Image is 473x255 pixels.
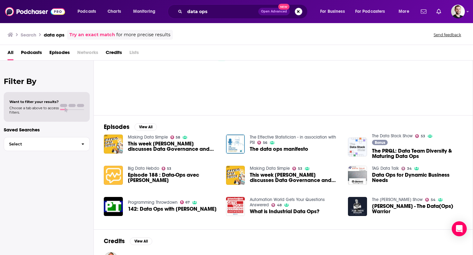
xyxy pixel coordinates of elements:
span: 53 [167,167,171,170]
a: 56 [257,141,267,145]
span: 67 [185,201,190,204]
span: More [399,7,409,16]
span: for more precise results [116,31,170,38]
h2: Credits [104,237,125,245]
a: 31 [233,47,294,108]
button: Select [4,137,90,151]
span: Networks [77,47,98,60]
a: What is Industrial Data Ops? [226,197,245,216]
span: Lists [129,47,139,60]
a: This week Oliver Claude discusses Data Governance and Data Ops [128,141,219,152]
span: 142: Data Ops with [PERSON_NAME] [128,206,217,212]
span: New [278,4,289,10]
a: What is Industrial Data Ops? [250,209,320,214]
span: For Business [320,7,345,16]
button: Open AdvancedNew [258,8,290,15]
span: Bonus [375,141,385,145]
a: 54 [425,198,435,202]
a: Show notifications dropdown [434,6,444,17]
a: Charts [103,7,125,17]
a: 23 [170,47,231,108]
a: Episode 188 : Data-Ops avec Matthieu Rousseau [128,172,219,183]
button: open menu [316,7,353,17]
img: Kent Graziano - The Data(Ops) Warrior [348,197,367,216]
img: This week Oliver Claude discusses Data Governance and Data Ops [226,166,245,185]
a: Data Ops for Dynamic Business Needs [372,172,463,183]
a: Automation World Gets Your Questions Answered [250,197,325,208]
span: 53 [298,167,302,170]
span: 56 [263,141,267,144]
a: Try an exact match [69,31,115,38]
span: Monitoring [133,7,155,16]
img: 142: Data Ops with Douwe Maan [104,197,123,216]
h2: Filter By [4,77,90,86]
a: 67 [180,200,190,204]
a: Making Data Simple [128,135,168,140]
a: The Data Stack Show [372,133,413,139]
a: The data ops manifesto [250,146,308,152]
a: All [8,47,13,60]
img: This week Oliver Claude discusses Data Governance and Data Ops [104,135,123,154]
a: Programming Throwdown [128,200,178,205]
span: Charts [108,7,121,16]
span: For Podcasters [355,7,385,16]
span: 54 [431,199,435,201]
span: 34 [407,167,412,170]
h3: Search [21,32,36,38]
a: The PRQL: Data Team Diversity & Maturing Data Ops [372,148,463,159]
a: This week Oliver Claude discusses Data Governance and Data Ops [250,172,340,183]
h2: Episodes [104,123,129,131]
a: 34 [401,167,412,170]
a: The PRQL: Data Team Diversity & Maturing Data Ops [348,138,367,157]
span: [PERSON_NAME] - The Data(Ops) Warrior [372,204,463,214]
span: This week [PERSON_NAME] discusses Data Governance and Data Ops [128,141,219,152]
span: Want to filter your results? [9,100,59,104]
input: Search podcasts, credits, & more... [185,7,258,17]
a: TAG Data Talk [372,166,399,171]
img: Episode 188 : Data-Ops avec Matthieu Rousseau [104,166,123,185]
a: EpisodesView All [104,123,157,131]
a: 58 [170,135,180,139]
img: The data ops manifesto [226,135,245,154]
a: The Joe Reis Show [372,197,423,202]
a: Episodes [49,47,70,60]
a: Show notifications dropdown [418,6,429,17]
span: This week [PERSON_NAME] discusses Data Governance and Data Ops [250,172,340,183]
button: Send feedback [432,32,463,37]
span: Select [4,142,76,146]
p: Saved Searches [4,127,90,133]
span: Choose a tab above to access filters. [9,106,59,115]
a: Big Data Hebdo [128,166,159,171]
a: Kent Graziano - The Data(Ops) Warrior [372,204,463,214]
a: 53 [162,167,172,170]
a: Making Data Simple [250,166,290,171]
a: Credits [106,47,122,60]
h3: data ops [44,32,64,38]
button: open menu [73,7,104,17]
button: open menu [129,7,164,17]
button: open menu [394,7,417,17]
img: User Profile [451,5,465,18]
img: Data Ops for Dynamic Business Needs [348,166,367,185]
a: Podcasts [21,47,42,60]
img: Podchaser - Follow, Share and Rate Podcasts [5,6,65,17]
span: Open Advanced [261,10,287,13]
a: CreditsView All [104,237,152,245]
div: Search podcasts, credits, & more... [174,4,314,19]
span: 53 [421,135,425,138]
